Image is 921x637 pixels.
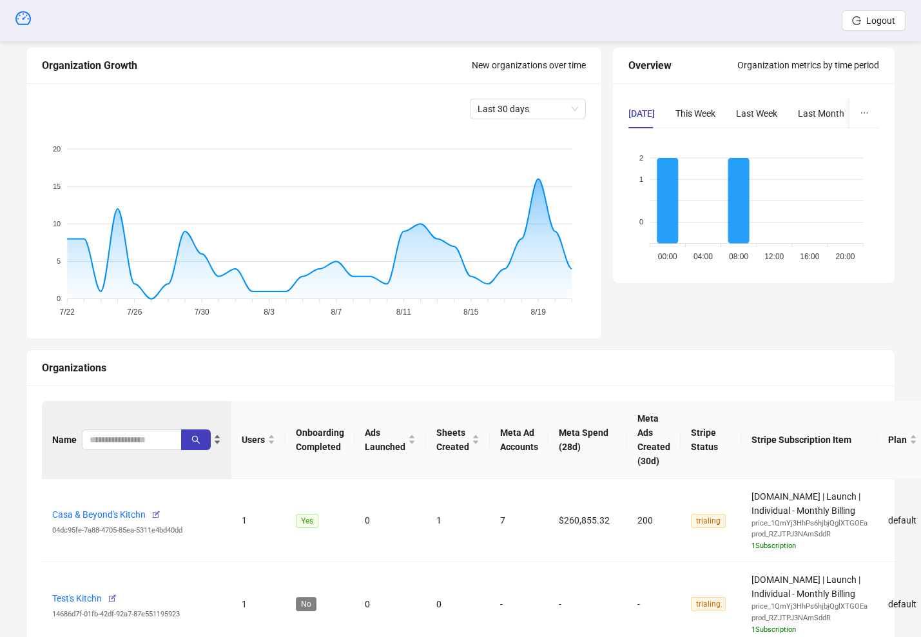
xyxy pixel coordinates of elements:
[463,307,479,316] tspan: 8/15
[242,433,265,447] span: Users
[675,106,715,121] div: This Week
[181,429,211,450] button: search
[15,10,31,26] span: dashboard
[691,597,726,611] span: trialing
[852,16,861,25] span: logout
[60,307,75,316] tspan: 7/22
[751,601,868,612] div: price_1QmYj3HhPs6hjbjQglXTGOEa
[751,612,868,624] div: prod_RZJTPJ3NAmSddR
[396,307,412,316] tspan: 8/11
[365,426,405,454] span: Ads Launched
[751,540,868,552] div: 1 Subscription
[500,513,538,527] div: 7
[490,401,548,479] th: Meta Ad Accounts
[53,182,61,190] tspan: 15
[835,251,855,260] tspan: 20:00
[639,218,643,226] tspan: 0
[42,360,879,376] div: Organizations
[639,175,643,182] tspan: 1
[888,433,907,447] span: Plan
[296,597,316,611] span: No
[800,251,819,260] tspan: 16:00
[191,435,200,444] span: search
[53,220,61,228] tspan: 10
[658,251,677,260] tspan: 00:00
[842,10,906,31] button: Logout
[354,479,426,563] td: 0
[628,106,655,121] div: [DATE]
[231,401,286,479] th: Users
[436,426,469,454] span: Sheets Created
[331,307,342,316] tspan: 8/7
[500,597,538,611] div: -
[53,144,61,152] tspan: 20
[548,401,627,479] th: Meta Spend (28d)
[729,251,748,260] tspan: 08:00
[627,401,681,479] th: Meta Ads Created (30d)
[354,401,426,479] th: Ads Launched
[764,251,784,260] tspan: 12:00
[478,99,578,119] span: Last 30 days
[264,307,275,316] tspan: 8/3
[751,518,868,529] div: price_1QmYj3HhPs6hjbjQglXTGOEa
[628,57,737,73] div: Overview
[231,479,286,563] td: 1
[737,60,879,70] span: Organization metrics by time period
[548,479,627,563] td: $260,855.32
[426,479,490,563] td: 1
[52,593,102,603] a: Test's Kitchn
[751,624,868,636] div: 1 Subscription
[127,307,142,316] tspan: 7/26
[693,251,713,260] tspan: 04:00
[691,514,726,528] span: trialing
[52,525,221,536] div: 04dc95fe-7a88-4705-85ea-5311e4bd40dd
[798,106,844,121] div: Last Month
[741,401,878,479] th: Stripe Subscription Item
[639,153,643,161] tspan: 2
[849,99,879,128] button: ellipsis
[736,106,777,121] div: Last Week
[42,57,472,73] div: Organization Growth
[426,401,490,479] th: Sheets Created
[637,513,670,527] div: 200
[751,491,868,552] span: [DOMAIN_NAME] | Launch | Individual - Monthly Billing
[751,529,868,540] div: prod_RZJTPJ3NAmSddR
[52,609,221,620] div: 14686d7f-01fb-42df-92a7-87e551195923
[57,257,61,265] tspan: 5
[860,108,869,117] span: ellipsis
[681,401,741,479] th: Stripe Status
[286,401,354,479] th: Onboarding Completed
[751,574,868,635] span: [DOMAIN_NAME] | Launch | Individual - Monthly Billing
[866,15,895,26] span: Logout
[296,514,318,528] span: Yes
[194,307,209,316] tspan: 7/30
[472,60,586,70] span: New organizations over time
[57,295,61,302] tspan: 0
[530,307,546,316] tspan: 8/19
[637,597,670,611] div: -
[52,509,146,520] a: Casa & Beyond's Kitchn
